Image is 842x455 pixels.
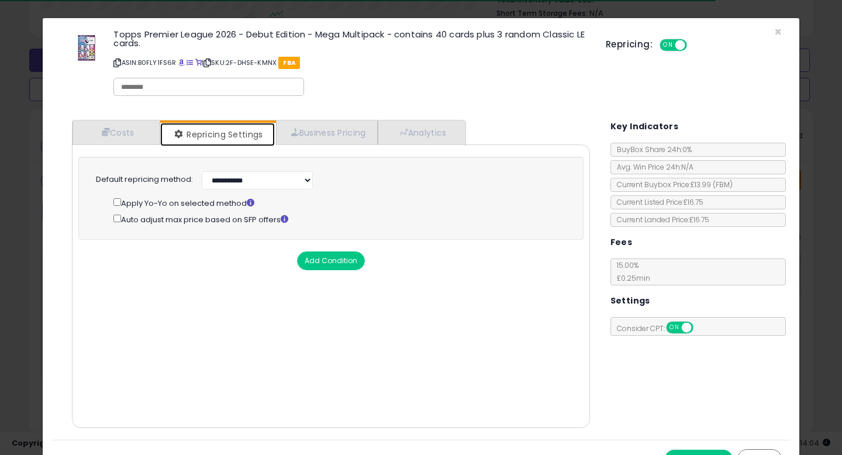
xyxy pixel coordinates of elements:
a: Business Pricing [276,120,378,144]
a: Your listing only [195,58,202,67]
img: 41M4e0ic4IL._SL60_.jpg [69,30,104,65]
h5: Settings [610,294,650,308]
label: Default repricing method: [96,174,193,185]
span: Current Landed Price: £16.75 [611,215,709,225]
h5: Fees [610,235,633,250]
span: ON [667,323,682,333]
span: ( FBM ) [713,180,733,189]
a: Costs [73,120,160,144]
span: OFF [685,40,704,50]
div: Apply Yo-Yo on selected method [113,196,568,209]
a: All offer listings [187,58,193,67]
a: Repricing Settings [160,123,275,146]
h5: Key Indicators [610,119,679,134]
a: BuyBox page [178,58,185,67]
span: 15.00 % [611,260,650,283]
button: Add Condition [297,251,365,270]
span: Current Buybox Price: [611,180,733,189]
span: £13.99 [691,180,733,189]
span: Current Listed Price: £16.75 [611,197,703,207]
span: FBA [278,57,300,69]
span: £0.25 min [611,273,650,283]
span: OFF [691,323,710,333]
a: Analytics [378,120,464,144]
span: ON [661,40,675,50]
span: × [774,23,782,40]
div: Auto adjust max price based on SFP offers [113,212,568,226]
span: Avg. Win Price 24h: N/A [611,162,693,172]
h5: Repricing: [606,40,653,49]
span: BuyBox Share 24h: 0% [611,144,692,154]
p: ASIN: B0FLY1FS6R | SKU: 2F-DHSE-KMNX [113,53,588,72]
h3: Topps Premier League 2026 - Debut Edition - Mega Multipack - contains 40 cards plus 3 random Clas... [113,30,588,47]
span: Consider CPT: [611,323,709,333]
